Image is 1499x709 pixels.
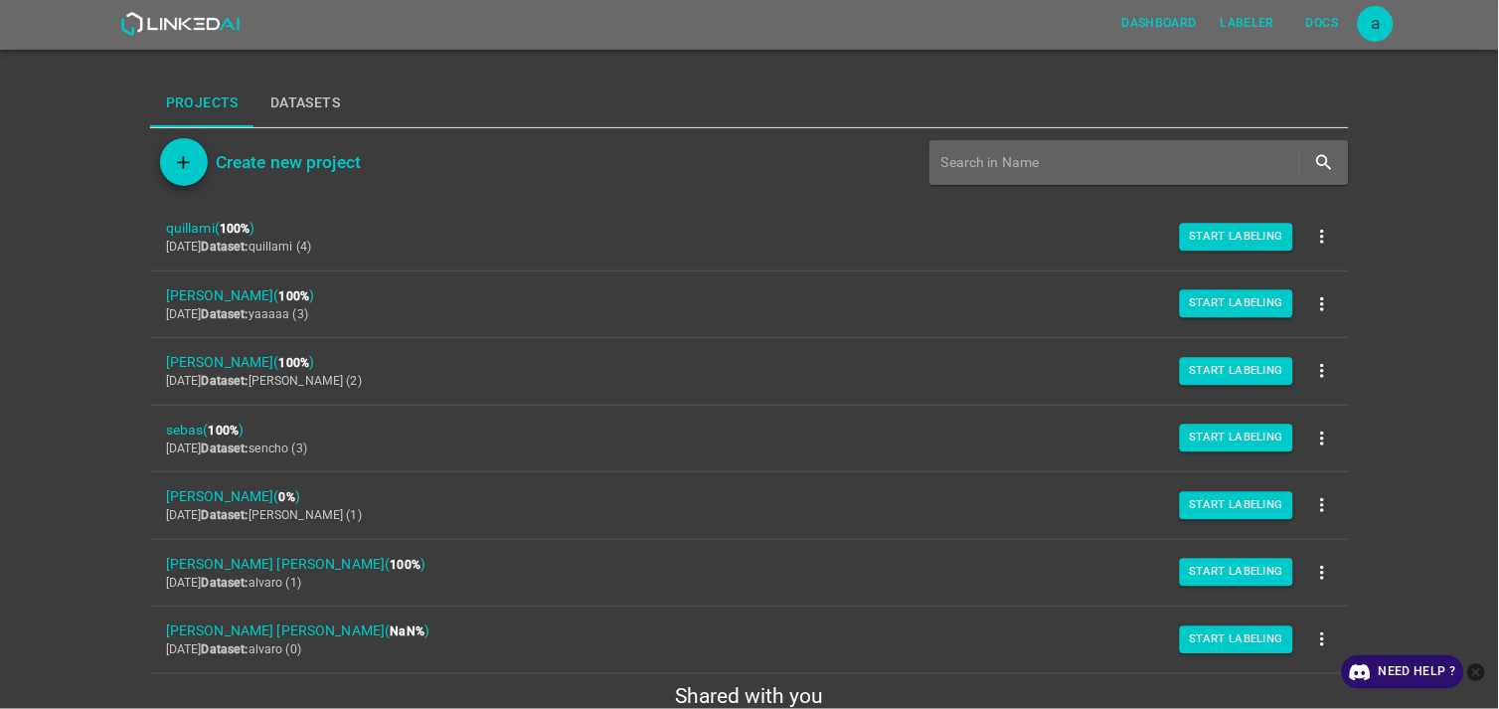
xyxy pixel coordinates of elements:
button: Labeler [1213,7,1282,40]
button: more [1300,281,1345,326]
span: quillami ( ) [166,218,1301,239]
button: Docs [1290,7,1354,40]
b: NaN% [390,624,424,638]
a: [PERSON_NAME](100%)[DATE]Dataset:[PERSON_NAME] (2) [150,338,1349,405]
span: [DATE] [PERSON_NAME] (1) [166,508,362,522]
button: Start Labeling [1180,223,1294,251]
a: [PERSON_NAME] [PERSON_NAME](100%)[DATE]Dataset:alvaro (1) [150,540,1349,607]
a: Docs [1286,3,1358,44]
span: [PERSON_NAME] ( ) [166,285,1301,306]
a: Create new project [208,148,361,176]
a: [PERSON_NAME](100%)[DATE]Dataset:yaaaaa (3) [150,271,1349,338]
span: [DATE] alvaro (0) [166,642,301,656]
a: Dashboard [1110,3,1209,44]
b: 100% [279,289,310,303]
span: [PERSON_NAME] [PERSON_NAME] ( ) [166,554,1301,575]
span: [PERSON_NAME] ( ) [166,486,1301,507]
b: Dataset: [202,307,249,321]
button: Start Labeling [1180,425,1294,452]
button: Datasets [254,80,356,127]
button: Start Labeling [1180,290,1294,318]
input: Search in Name [941,148,1295,177]
span: [PERSON_NAME] ( ) [166,352,1301,373]
span: [DATE] sencho (3) [166,442,307,455]
span: [DATE] quillami (4) [166,240,311,254]
b: 100% [390,558,420,572]
button: Start Labeling [1180,625,1294,653]
span: [DATE] alvaro (1) [166,576,301,590]
button: more [1300,416,1345,460]
b: 0% [279,490,295,504]
button: Start Labeling [1180,559,1294,587]
button: more [1300,618,1345,662]
button: more [1300,483,1345,528]
b: Dataset: [202,240,249,254]
a: [PERSON_NAME] [PERSON_NAME](NaN%)[DATE]Dataset:alvaro (0) [150,607,1349,673]
a: Labeler [1209,3,1286,44]
span: [PERSON_NAME] [PERSON_NAME] ( ) [166,620,1301,641]
button: Start Labeling [1180,357,1294,385]
img: LinkedAI [120,12,241,36]
b: 100% [209,424,240,438]
b: 100% [279,356,310,370]
a: Need Help ? [1342,655,1464,689]
b: Dataset: [202,508,249,522]
button: close-help [1464,655,1489,689]
a: sebas(100%)[DATE]Dataset:sencho (3) [150,406,1349,472]
b: Dataset: [202,642,249,656]
span: [DATE] yaaaaa (3) [166,307,308,321]
b: Dataset: [202,442,249,455]
b: 100% [220,222,250,236]
button: Dashboard [1114,7,1205,40]
h6: Create new project [216,148,361,176]
a: [PERSON_NAME](0%)[DATE]Dataset:[PERSON_NAME] (1) [150,472,1349,539]
button: Projects [150,80,254,127]
a: quillami(100%)[DATE]Dataset:quillami (4) [150,204,1349,270]
button: more [1300,349,1345,394]
b: Dataset: [202,576,249,590]
div: a [1358,6,1394,42]
button: more [1300,215,1345,260]
button: Add [160,138,208,186]
span: sebas ( ) [166,420,1301,441]
b: Dataset: [202,374,249,388]
button: Open settings [1358,6,1394,42]
span: [DATE] [PERSON_NAME] (2) [166,374,362,388]
button: search [1304,142,1345,183]
button: Start Labeling [1180,491,1294,519]
button: more [1300,550,1345,595]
